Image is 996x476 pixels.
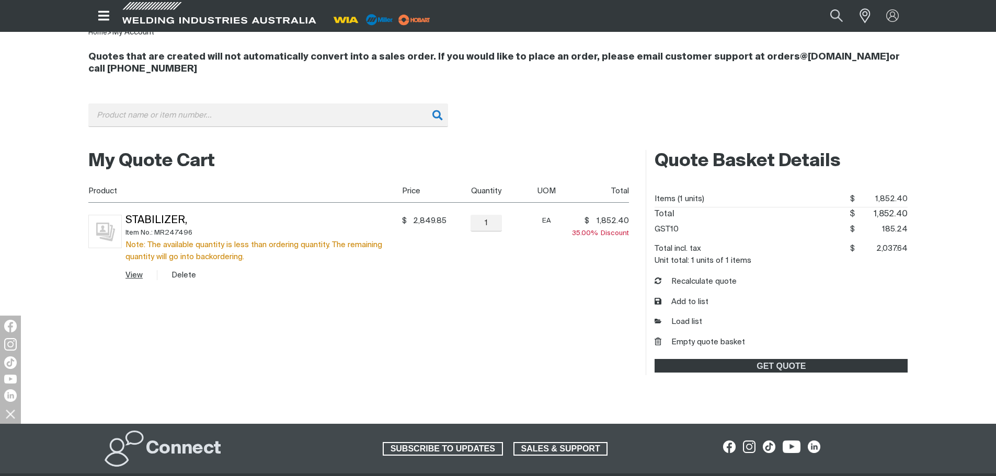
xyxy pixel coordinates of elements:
[655,222,679,237] dt: GST10
[88,215,122,248] img: No image for this product
[88,103,448,127] input: Product name or item number...
[855,191,908,207] span: 1,852.40
[514,442,607,456] span: SALES & SUPPORT
[4,356,17,369] img: TikTok
[522,179,568,203] th: UOM
[88,179,398,203] th: Product
[88,29,107,36] a: Home
[656,359,907,373] span: GET QUOTE
[805,4,854,28] input: Product name or item number...
[171,269,196,281] button: Delete Stabilizer,
[526,215,568,227] div: EA
[410,216,447,226] span: 2,849.85
[592,216,629,226] span: 1,852.40
[107,29,112,36] span: >
[4,375,17,384] img: YouTube
[655,276,737,288] button: Recalculate quote
[572,230,629,237] span: Discount
[395,12,433,28] img: miller
[125,215,187,226] a: Stabilizer,
[88,150,629,173] h2: My Quote Cart
[655,296,708,308] button: Add to list
[447,179,522,203] th: Quantity
[402,216,407,226] span: $
[384,442,502,456] span: SUBSCRIBE TO UPDATES
[800,52,889,62] a: @[DOMAIN_NAME]
[855,207,908,222] span: 1,852.40
[819,4,854,28] button: Search products
[655,359,908,373] a: GET QUOTE
[125,227,398,239] div: Item No.: MR247496
[2,405,19,423] img: hide socials
[585,216,589,226] span: $
[125,271,143,279] a: View Stabilizer,
[383,442,503,456] a: SUBSCRIBE TO UPDATES
[4,338,17,351] img: Instagram
[655,191,704,207] dt: Items (1 units)
[655,207,674,222] dt: Total
[850,245,855,252] span: $
[4,320,17,332] img: Facebook
[398,179,447,203] th: Price
[88,51,908,75] h4: Quotes that are created will not automatically convert into a sales order. If you would like to p...
[146,437,221,460] h2: Connect
[112,28,154,36] a: My Account
[513,442,608,456] a: SALES & SUPPORT
[655,336,745,349] button: Empty quote basket
[4,389,17,402] img: LinkedIn
[572,230,601,237] span: 35.00%
[88,103,908,143] div: Product or group for quick order
[655,257,751,264] dt: Unit total: 1 units of 1 items
[855,222,908,237] span: 185.24
[655,241,701,257] dt: Total incl. tax
[395,16,433,24] a: miller
[125,239,398,263] div: Note: The available quantity is less than ordering quantity. The remaining quantity will go into ...
[855,241,908,257] span: 2,037.64
[850,210,855,218] span: $
[850,195,855,203] span: $
[850,225,855,233] span: $
[655,150,908,173] h2: Quote Basket Details
[568,179,629,203] th: Total
[655,316,702,328] a: Load list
